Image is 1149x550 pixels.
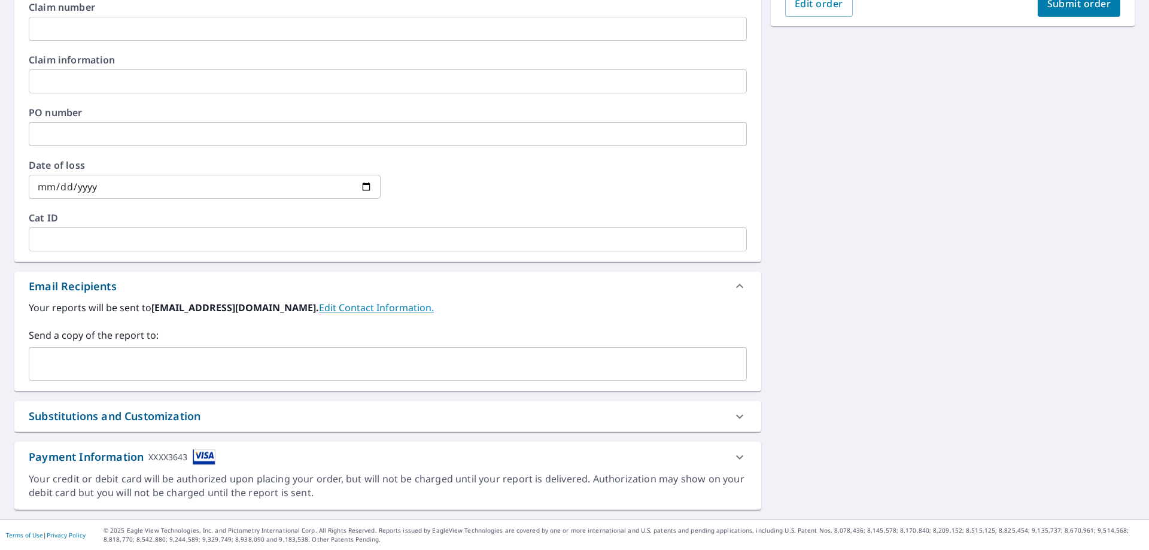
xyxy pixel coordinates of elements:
a: EditContactInfo [319,301,434,314]
div: Your credit or debit card will be authorized upon placing your order, but will not be charged unt... [29,472,747,500]
label: Send a copy of the report to: [29,328,747,342]
div: Payment Information [29,449,215,465]
div: Substitutions and Customization [14,401,761,432]
label: Claim information [29,55,747,65]
div: Payment InformationXXXX3643cardImage [14,442,761,472]
div: Email Recipients [14,272,761,300]
div: XXXX3643 [148,449,187,465]
p: © 2025 Eagle View Technologies, Inc. and Pictometry International Corp. All Rights Reserved. Repo... [104,526,1143,544]
div: Substitutions and Customization [29,408,200,424]
label: Your reports will be sent to [29,300,747,315]
label: Date of loss [29,160,381,170]
p: | [6,531,86,539]
a: Privacy Policy [47,531,86,539]
a: Terms of Use [6,531,43,539]
div: Email Recipients [29,278,117,294]
label: PO number [29,108,747,117]
img: cardImage [193,449,215,465]
label: Cat ID [29,213,747,223]
label: Claim number [29,2,747,12]
b: [EMAIL_ADDRESS][DOMAIN_NAME]. [151,301,319,314]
